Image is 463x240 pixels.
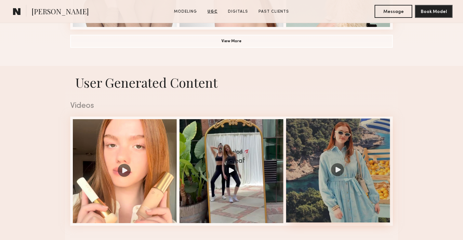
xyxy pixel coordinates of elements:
div: Videos [70,102,393,110]
span: [PERSON_NAME] [32,6,89,18]
a: Past Clients [256,9,292,15]
a: Digitals [225,9,251,15]
a: UGC [205,9,220,15]
a: Modeling [171,9,200,15]
h1: User Generated Content [65,74,398,91]
button: Book Model [415,5,453,18]
button: View More [70,35,393,48]
a: Book Model [415,8,453,14]
button: Message [375,5,412,18]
